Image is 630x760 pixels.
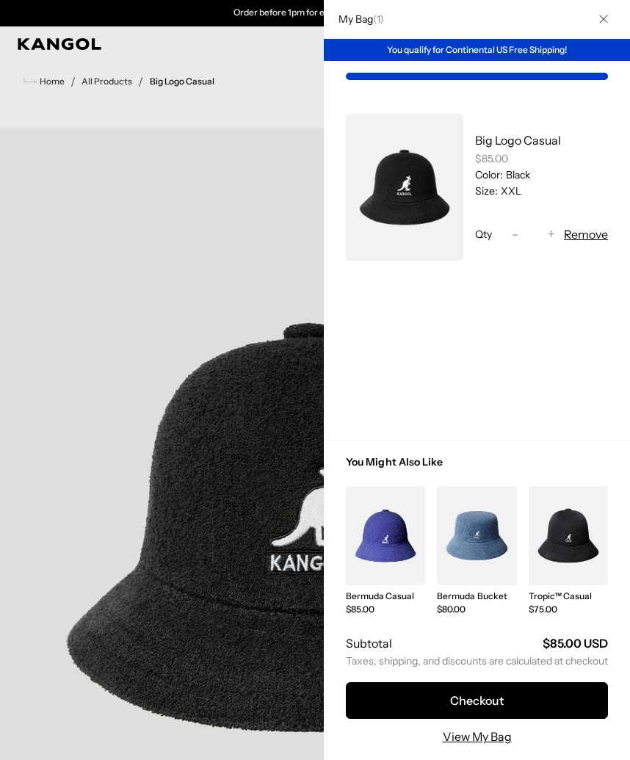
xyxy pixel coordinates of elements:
[475,228,492,241] span: Qty
[346,654,608,667] small: Taxes, shipping, and discounts are calculated at checkout
[324,39,630,61] div: You qualify for Continental US Free Shipping!
[529,604,557,615] span: $75.00
[443,728,512,745] a: View My Bag
[346,635,392,651] h2: Subtotal
[475,168,503,181] dt: Color:
[346,455,608,486] h3: You Might Also Like
[346,682,608,719] button: Checkout
[529,590,592,601] a: Tropic™ Casual
[512,225,518,245] span: -
[504,225,526,243] button: -
[475,152,608,165] div: $85.00
[377,12,380,26] span: 1
[373,12,384,26] span: ( )
[437,590,507,601] a: Bermuda Bucket
[564,225,608,243] button: Remove Big Logo Casual - Black / XXL
[475,184,498,198] dt: Size:
[543,636,608,651] strong: $85.00 USD
[346,590,414,601] a: Bermuda Casual
[437,604,466,615] span: $80.00
[346,604,374,615] span: $85.00
[526,225,540,243] input: Quantity for Big Logo Casual
[475,133,561,148] a: Big Logo Casual
[540,225,562,243] button: +
[548,225,555,245] span: +
[498,184,521,198] dd: XXL
[503,168,530,181] dd: Black
[331,12,384,26] h2: My Bag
